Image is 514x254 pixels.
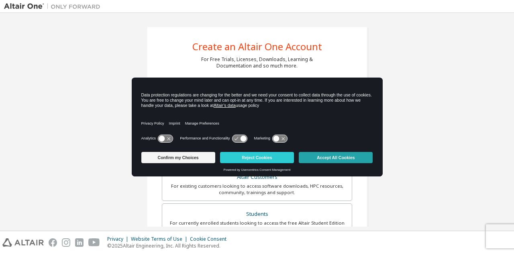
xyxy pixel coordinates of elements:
img: instagram.svg [62,238,70,247]
img: facebook.svg [49,238,57,247]
div: Website Terms of Use [131,236,190,242]
div: Cookie Consent [190,236,231,242]
div: Students [167,209,347,220]
div: Altair Customers [167,172,347,183]
div: Create an Altair One Account [192,42,322,51]
p: © 2025 Altair Engineering, Inc. All Rights Reserved. [107,242,231,249]
img: linkedin.svg [75,238,84,247]
div: For currently enrolled students looking to access the free Altair Student Edition bundle and all ... [167,220,347,233]
img: Altair One [4,2,104,10]
div: For Free Trials, Licenses, Downloads, Learning & Documentation and so much more. [201,56,313,69]
div: For existing customers looking to access software downloads, HPC resources, community, trainings ... [167,183,347,196]
img: youtube.svg [88,238,100,247]
img: altair_logo.svg [2,238,44,247]
div: Privacy [107,236,131,242]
